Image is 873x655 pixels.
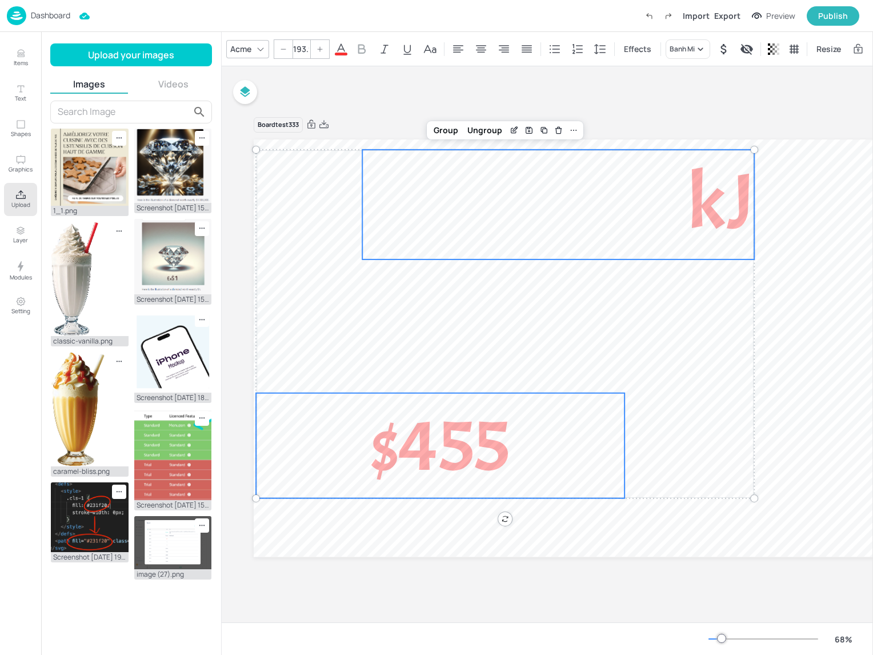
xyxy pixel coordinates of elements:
span: kJ [687,154,754,251]
p: Dashboard [31,11,70,19]
img: 2024-08-05-1722854641412p5s232lbws.png [134,310,212,393]
div: Screenshot [DATE] 152002.png [134,294,212,305]
label: Redo (Ctrl + Y) [659,6,678,26]
input: Search Image [58,103,190,121]
p: Upload [11,201,30,209]
img: 2024-08-26-17246533429765l3zfy1ggd.png [51,222,98,336]
div: Remove image [195,131,209,146]
img: 2024-08-16-1723800908354n8kr7raby2s.png [51,482,129,553]
p: Layer [13,236,28,244]
img: 2024-08-06-1722931929553j8otyhqkpa9.png [134,129,212,203]
button: Items [4,41,37,74]
div: Acme [228,41,254,57]
p: Shapes [11,130,31,138]
span: Effects [622,43,654,55]
div: Delete [551,123,566,138]
div: image (27).png [134,569,212,580]
button: Upload [4,183,37,216]
div: Display condition [738,40,756,58]
div: Banh Mi [670,44,695,54]
div: Remove image [195,313,209,327]
div: Ungroup [463,123,507,138]
div: Screenshot [DATE] 180007.png [134,393,212,403]
button: Videos [135,78,213,90]
button: Text [4,77,37,110]
span: $455 [371,399,510,493]
div: Screenshot [DATE] 150139.png [134,500,212,510]
button: Images [50,78,128,90]
img: 2024-08-05-1722854582234tm4b5db999m.png [134,409,212,500]
div: 68 % [830,633,857,645]
div: Remove image [112,354,126,369]
p: Items [14,59,28,67]
p: Modules [10,273,32,281]
div: Save Layout [522,123,536,138]
p: Setting [11,307,30,315]
div: caramel-bliss.png [51,466,129,477]
div: 1_1.png [51,206,129,216]
button: Layer [4,218,37,251]
div: Edit Item [507,123,522,138]
div: Screenshot [DATE] 152156.png [134,203,212,213]
img: logo-86c26b7e.jpg [7,6,26,25]
div: Remove image [112,131,126,146]
p: Graphics [9,165,33,173]
div: classic-vanilla.png [51,336,129,346]
button: Graphics [4,147,37,181]
div: Screenshot [DATE] 19.07.40.png [51,552,129,562]
div: Remove image [195,411,209,426]
button: Preview [745,7,802,25]
button: Shapes [4,112,37,145]
button: Setting [4,289,37,322]
button: Upload your images [50,43,212,66]
div: Remove image [112,224,126,239]
div: Export [714,10,740,22]
img: 2024-10-26-17299351300675nya4mhoauo.png [51,129,129,206]
span: Resize [814,43,843,55]
div: Import [683,10,710,22]
div: Remove image [112,485,126,500]
img: 2024-08-06-1722930831440ljusoxp607n.png [134,219,212,294]
p: Text [15,94,26,102]
div: Remove image [195,221,209,236]
img: 2024-02-27-1709025555292imv5n9dyp9.png [134,516,212,570]
button: Publish [807,6,859,26]
div: Board test333 [254,117,303,133]
button: Modules [4,254,37,287]
div: Publish [818,10,848,22]
div: Remove image [195,518,209,533]
label: Undo (Ctrl + Z) [639,6,659,26]
button: search [190,102,209,122]
div: Hide symbol [715,40,733,58]
div: Group [429,123,463,138]
img: 2024-08-23-1724397813553ao0s1pi8mmt.png [51,352,105,466]
div: Duplicate [536,123,551,138]
div: Preview [766,10,795,22]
